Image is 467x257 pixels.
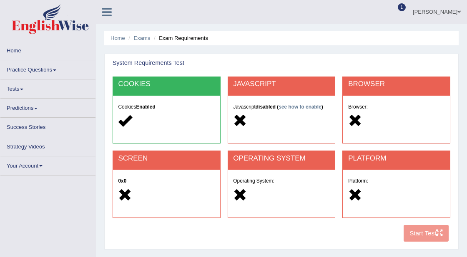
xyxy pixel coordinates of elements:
strong: Enabled [136,104,155,110]
h2: BROWSER [348,80,444,88]
h5: Platform: [348,178,444,184]
h2: COOKIES [118,80,214,88]
strong: 0x0 [118,178,126,184]
h2: SCREEN [118,155,214,163]
a: Your Account [0,156,95,173]
li: Exam Requirements [152,34,208,42]
a: Exams [134,35,151,41]
h5: Cookies [118,104,214,110]
h5: Browser: [348,104,444,110]
a: Tests [0,79,95,96]
span: 1 [398,3,406,11]
h2: JAVASCRIPT [233,80,329,88]
a: Predictions [0,99,95,115]
strong: disabled ( ) [256,104,323,110]
a: Practice Questions [0,60,95,77]
a: Success Stories [0,118,95,134]
a: Home [110,35,125,41]
h5: Javascript [233,104,329,110]
h5: Operating System: [233,178,329,184]
a: see how to enable [279,104,321,110]
h2: PLATFORM [348,155,444,163]
a: Strategy Videos [0,137,95,153]
h2: OPERATING SYSTEM [233,155,329,163]
h2: System Requirements Test [113,60,322,67]
a: Home [0,41,95,57]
